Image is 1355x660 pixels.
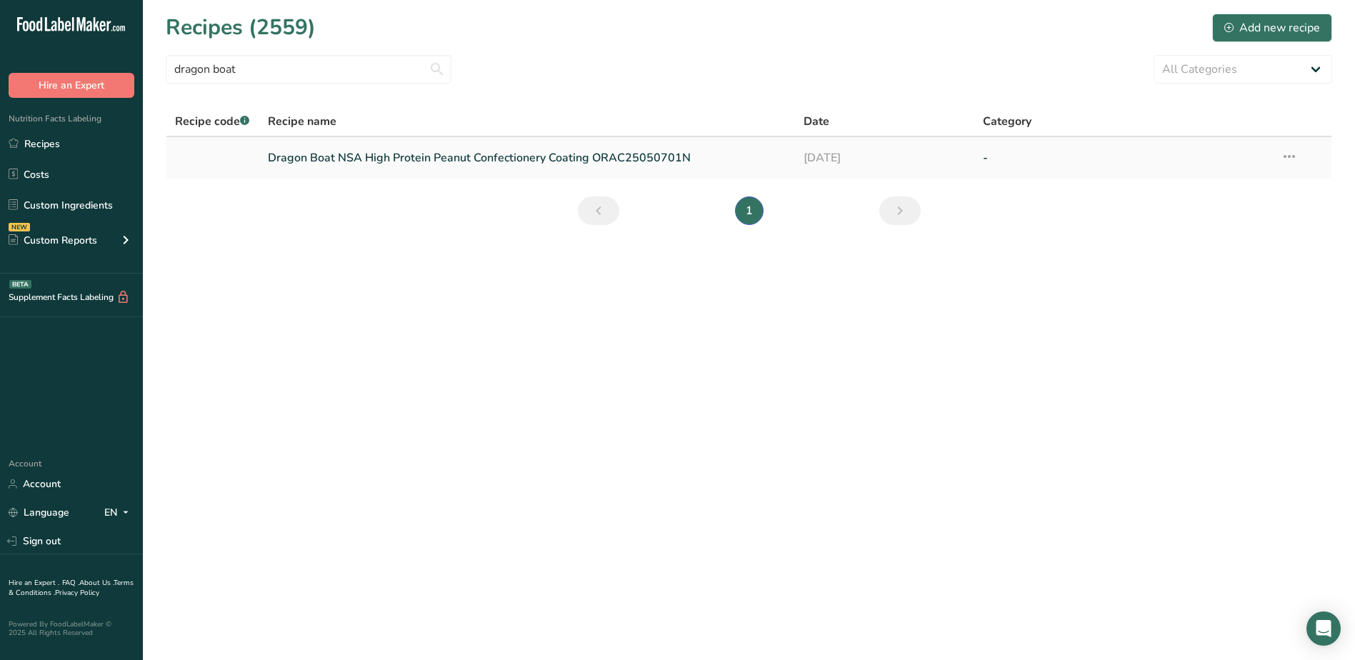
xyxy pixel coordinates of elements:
[166,55,451,84] input: Search for recipe
[1212,14,1332,42] button: Add new recipe
[55,588,99,598] a: Privacy Policy
[983,113,1031,130] span: Category
[9,578,134,598] a: Terms & Conditions .
[1306,611,1341,646] div: Open Intercom Messenger
[9,233,97,248] div: Custom Reports
[804,113,829,130] span: Date
[879,196,921,225] a: Next page
[9,620,134,637] div: Powered By FoodLabelMaker © 2025 All Rights Reserved
[804,143,965,173] a: [DATE]
[9,73,134,98] button: Hire an Expert
[9,223,30,231] div: NEW
[983,143,1264,173] a: -
[104,504,134,521] div: EN
[166,11,316,44] h1: Recipes (2559)
[9,578,59,588] a: Hire an Expert .
[9,500,69,525] a: Language
[268,143,787,173] a: Dragon Boat NSA High Protein Peanut Confectionery Coating ORAC25050701N
[79,578,114,588] a: About Us .
[1224,19,1320,36] div: Add new recipe
[62,578,79,588] a: FAQ .
[9,280,31,289] div: BETA
[268,113,336,130] span: Recipe name
[175,114,249,129] span: Recipe code
[578,196,619,225] a: Previous page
